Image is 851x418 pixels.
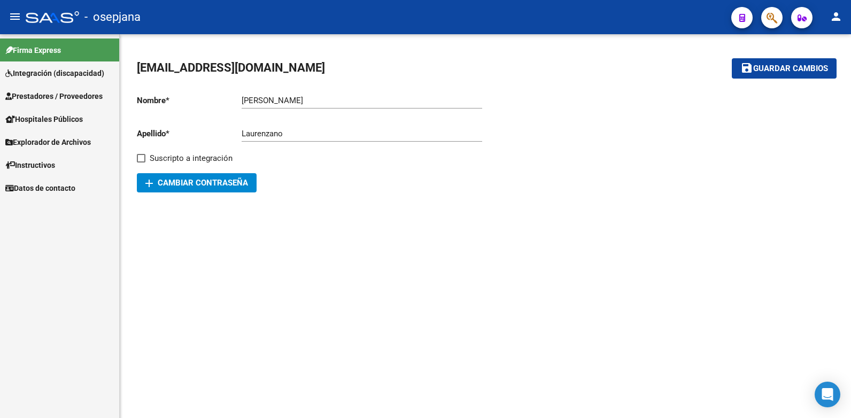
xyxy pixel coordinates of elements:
[137,95,242,106] p: Nombre
[5,159,55,171] span: Instructivos
[815,382,840,407] div: Open Intercom Messenger
[5,113,83,125] span: Hospitales Públicos
[732,58,837,78] button: Guardar cambios
[740,61,753,74] mat-icon: save
[830,10,842,23] mat-icon: person
[150,152,233,165] span: Suscripto a integración
[9,10,21,23] mat-icon: menu
[137,173,257,192] button: Cambiar Contraseña
[137,61,325,74] span: [EMAIL_ADDRESS][DOMAIN_NAME]
[137,128,242,140] p: Apellido
[5,90,103,102] span: Prestadores / Proveedores
[84,5,141,29] span: - osepjana
[145,178,248,188] span: Cambiar Contraseña
[5,67,104,79] span: Integración (discapacidad)
[5,44,61,56] span: Firma Express
[5,182,75,194] span: Datos de contacto
[143,177,156,190] mat-icon: add
[5,136,91,148] span: Explorador de Archivos
[753,64,828,74] span: Guardar cambios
